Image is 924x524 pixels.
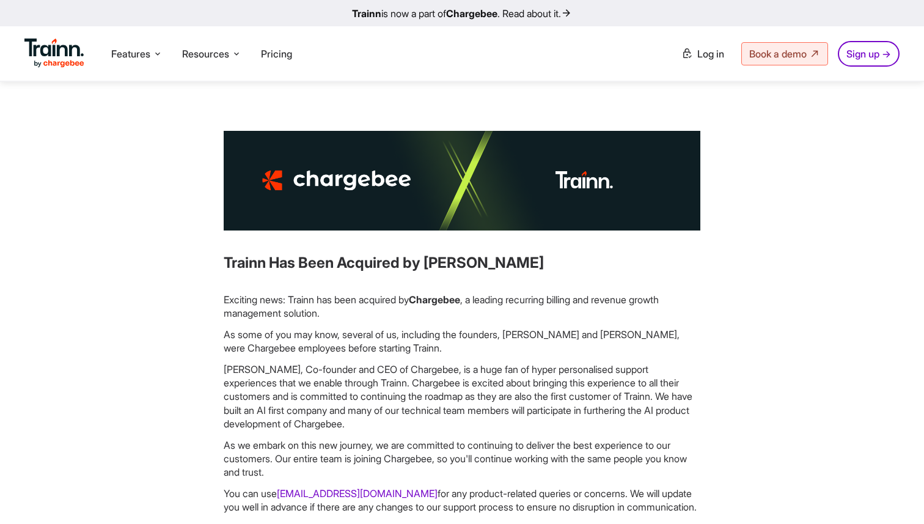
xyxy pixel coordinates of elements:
[277,487,438,500] a: [EMAIL_ADDRESS][DOMAIN_NAME]
[224,131,700,231] img: Partner Training built on Trainn | Buildops
[224,293,700,320] p: Exciting news: Trainn has been acquired by , a leading recurring billing and revenue growth manag...
[224,328,700,355] p: As some of you may know, several of us, including the founders, [PERSON_NAME] and [PERSON_NAME], ...
[182,47,229,61] span: Resources
[224,253,700,273] h3: Trainn Has Been Acquired by [PERSON_NAME]
[749,48,807,60] span: Book a demo
[838,41,900,67] a: Sign up →
[352,7,381,20] b: Trainn
[409,293,460,306] b: Chargebee
[446,7,497,20] b: Chargebee
[697,48,724,60] span: Log in
[224,438,700,479] p: As we embark on this new journey, we are committed to continuing to deliver the best experience t...
[24,39,84,68] img: Trainn Logo
[224,363,700,431] p: [PERSON_NAME], Co-founder and CEO of Chargebee, is a huge fan of hyper personalised support exper...
[111,47,150,61] span: Features
[261,48,292,60] a: Pricing
[224,487,700,514] p: You can use for any product-related queries or concerns. We will update you well in advance if th...
[674,43,732,65] a: Log in
[741,42,828,65] a: Book a demo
